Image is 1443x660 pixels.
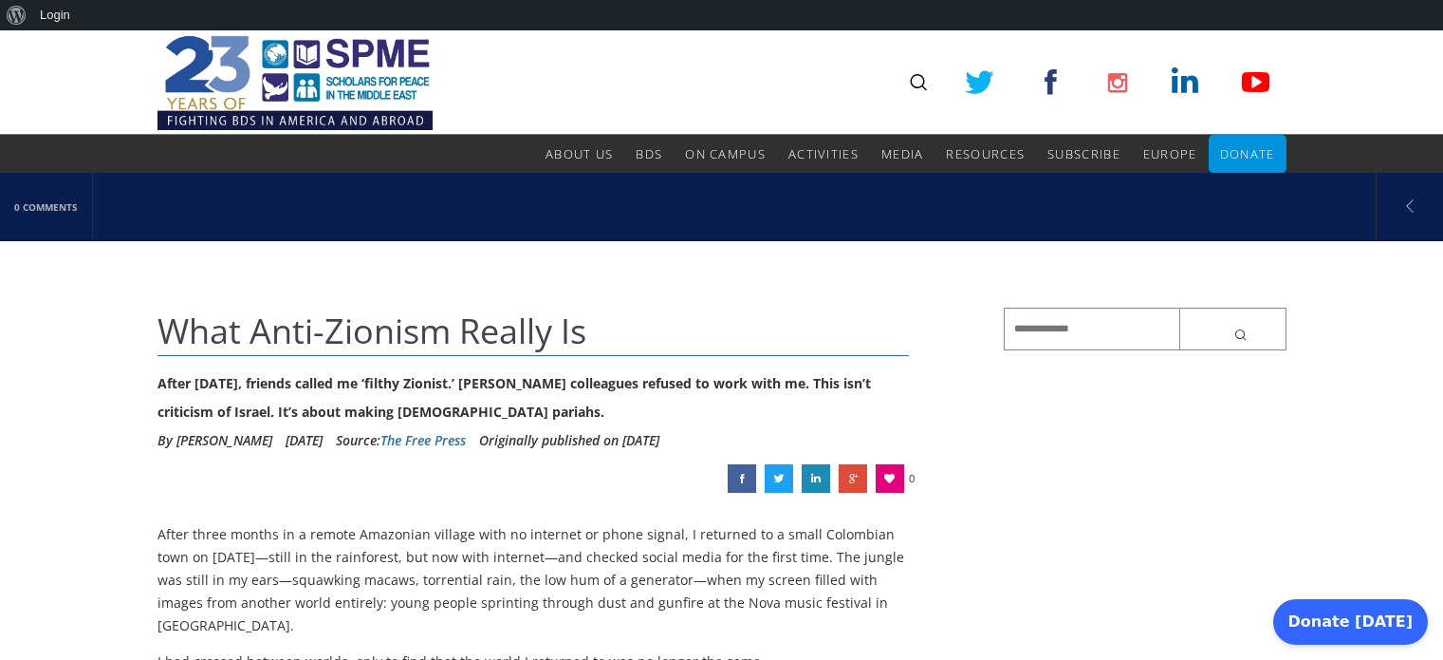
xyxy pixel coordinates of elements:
[286,426,323,455] li: [DATE]
[1220,145,1275,162] span: Donate
[728,464,756,493] a: What Anti-Zionism Really Is
[157,30,433,135] img: SPME
[685,145,766,162] span: On Campus
[946,135,1025,173] a: Resources
[685,135,766,173] a: On Campus
[881,135,924,173] a: Media
[546,145,613,162] span: About Us
[909,464,915,493] span: 0
[1143,135,1197,173] a: Europe
[636,145,662,162] span: BDS
[1047,145,1120,162] span: Subscribe
[788,145,859,162] span: Activities
[380,431,466,449] a: The Free Press
[157,426,272,455] li: By [PERSON_NAME]
[881,145,924,162] span: Media
[636,135,662,173] a: BDS
[802,464,830,493] a: What Anti-Zionism Really Is
[157,308,586,354] span: What Anti-Zionism Really Is
[1220,135,1275,173] a: Donate
[157,523,910,636] p: After three months in a remote Amazonian village with no internet or phone signal, I returned to ...
[157,369,910,426] div: After [DATE], friends called me ‘filthy Zionist.’ [PERSON_NAME] colleagues refused to work with m...
[1047,135,1120,173] a: Subscribe
[1143,145,1197,162] span: Europe
[546,135,613,173] a: About Us
[788,135,859,173] a: Activities
[336,426,466,455] div: Source:
[839,464,867,493] a: What Anti-Zionism Really Is
[946,145,1025,162] span: Resources
[479,426,659,455] li: Originally published on [DATE]
[765,464,793,493] a: What Anti-Zionism Really Is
